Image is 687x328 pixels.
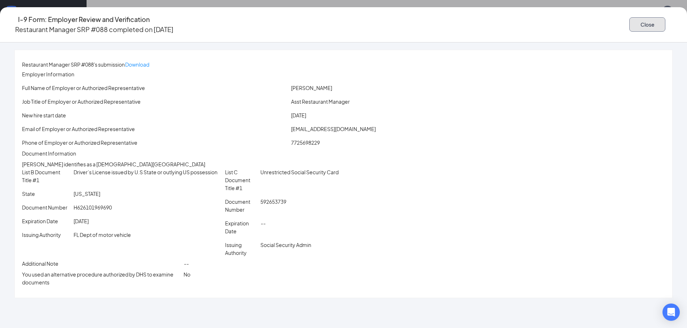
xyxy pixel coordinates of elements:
[291,112,306,118] span: [DATE]
[74,169,217,175] span: Driver’s License issued by U.S State or outlying US possession
[629,17,665,32] button: Close
[74,204,112,211] span: H626101969690
[22,190,71,198] p: State
[22,231,71,239] p: Issuing Authority
[22,149,76,157] span: Document Information
[22,161,205,167] span: [PERSON_NAME] identifies as a [DEMOGRAPHIC_DATA][GEOGRAPHIC_DATA]
[125,60,149,68] p: Download
[22,111,288,119] p: New hire start date
[260,198,286,205] span: 592653739
[22,217,71,225] p: Expiration Date
[74,232,131,238] span: FL Dept of motor vehicle
[125,59,150,70] button: Download
[74,218,89,224] span: [DATE]
[22,270,181,286] p: You used an alternative procedure authorized by DHS to examine documents
[18,14,150,24] h4: I-9 Form: Employer Review and Verification
[22,98,288,105] p: Job Title of Employer or Authorized Representative
[22,168,71,184] p: List B Document Title #1
[662,304,680,321] div: Open Intercom Messenger
[22,203,71,211] p: Document Number
[260,242,311,248] span: Social Security Admin
[291,85,332,91] span: [PERSON_NAME]
[22,260,181,268] p: Additional Note
[22,70,74,78] span: Employer Information
[225,241,257,257] p: Issuing Authority
[184,260,189,267] span: --
[225,219,257,235] p: Expiration Date
[260,220,265,226] span: --
[74,190,100,197] span: [US_STATE]
[15,24,173,35] p: Restaurant Manager SRP #088 completed on [DATE]
[291,98,350,105] span: Asst Restaurant Manager
[291,126,376,132] span: [EMAIL_ADDRESS][DOMAIN_NAME]
[260,169,339,175] span: Unrestricted Social Security Card
[225,198,257,214] p: Document Number
[22,84,288,92] p: Full Name of Employer or Authorized Representative
[225,168,257,192] p: List C Document Title #1
[291,139,320,146] span: 7725698229
[184,271,190,278] span: No
[22,125,288,133] p: Email of Employer or Authorized Representative
[22,139,288,147] p: Phone of Employer or Authorized Representative
[22,61,125,68] span: Restaurant Manager SRP #088's submission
